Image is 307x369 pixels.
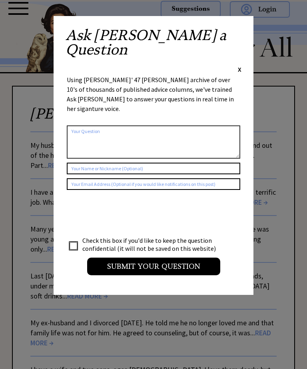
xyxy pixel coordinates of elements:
h2: Ask [PERSON_NAME] a Question [66,28,241,65]
input: Your Email Address (Optional if you would like notifications on this post) [67,178,240,190]
span: X [238,65,241,73]
div: Using [PERSON_NAME]' 47 [PERSON_NAME] archive of over 10's of thousands of published advice colum... [67,75,240,121]
td: Check this box if you'd like to keep the question confidential (it will not be saved on this webs... [82,236,223,253]
iframe: reCAPTCHA [67,198,188,229]
input: Submit your Question [87,258,220,275]
input: Your Name or Nickname (Optional) [67,163,240,174]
